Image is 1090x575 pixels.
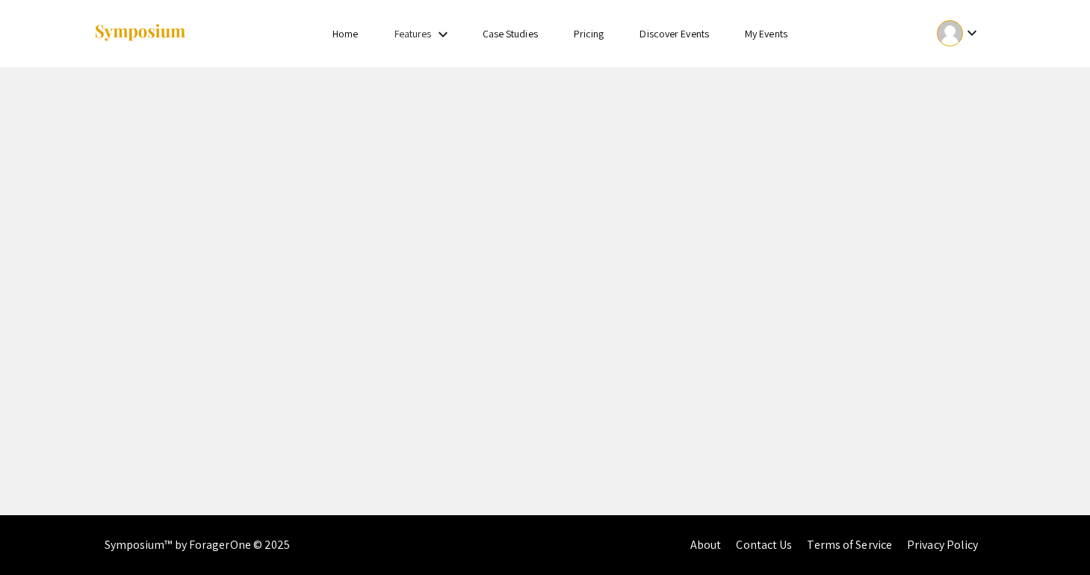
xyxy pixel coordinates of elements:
a: Case Studies [483,27,538,40]
a: About [690,537,722,553]
a: Terms of Service [807,537,892,553]
div: Symposium™ by ForagerOne © 2025 [105,515,291,575]
a: Home [332,27,358,40]
iframe: Chat [1026,508,1079,564]
a: Privacy Policy [907,537,978,553]
mat-icon: Expand account dropdown [963,24,981,42]
mat-icon: Expand Features list [434,25,452,43]
a: Discover Events [640,27,709,40]
a: My Events [745,27,787,40]
img: Symposium by ForagerOne [93,23,187,43]
a: Pricing [574,27,604,40]
button: Expand account dropdown [921,16,997,50]
a: Features [394,27,432,40]
a: Contact Us [736,537,792,553]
